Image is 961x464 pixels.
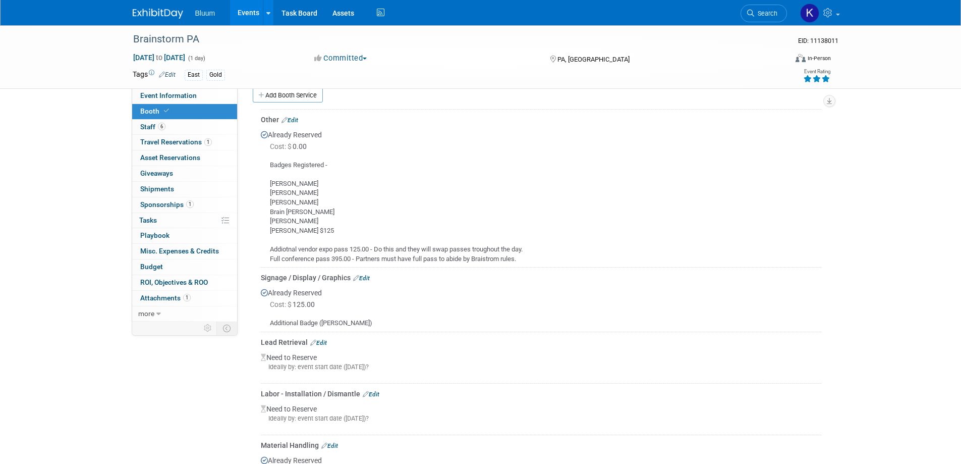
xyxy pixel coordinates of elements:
[261,283,821,328] div: Already Reserved
[140,153,200,162] span: Asset Reservations
[140,231,169,239] span: Playbook
[159,71,176,78] a: Edit
[310,339,327,346] a: Edit
[140,91,197,99] span: Event Information
[158,123,165,130] span: 6
[807,55,831,62] div: In-Person
[132,182,237,197] a: Shipments
[199,322,217,335] td: Personalize Event Tab Strip
[132,104,237,119] a: Booth
[270,300,293,308] span: Cost: $
[132,260,237,275] a: Budget
[140,247,219,255] span: Misc. Expenses & Credits
[261,389,821,399] div: Labor - Installation / Dismantle
[800,4,819,23] img: Kellie Noller
[183,294,191,301] span: 1
[353,275,370,282] a: Edit
[741,5,787,22] a: Search
[132,213,237,228] a: Tasks
[261,125,821,264] div: Already Reserved
[261,337,821,347] div: Lead Retrieval
[261,115,821,125] div: Other
[132,135,237,150] a: Travel Reservations1
[140,200,194,209] span: Sponsorships
[164,108,169,114] i: Booth reservation complete
[132,197,237,213] a: Sponsorships1
[216,322,237,335] td: Toggle Event Tabs
[727,53,831,68] div: Event Format
[261,440,821,450] div: Material Handling
[796,54,806,62] img: Format-Inperson.png
[261,414,821,423] div: Ideally by: event start date ([DATE])?
[140,185,174,193] span: Shipments
[311,53,371,64] button: Committed
[803,69,830,74] div: Event Rating
[754,10,777,17] span: Search
[185,70,203,80] div: East
[133,9,183,19] img: ExhibitDay
[140,107,171,115] span: Booth
[261,273,821,283] div: Signage / Display / Graphics
[253,88,323,102] a: Add Booth Service
[270,142,311,150] span: 0.00
[321,442,338,449] a: Edit
[186,200,194,208] span: 1
[270,300,319,308] span: 125.00
[195,9,215,17] span: Bluum
[132,306,237,322] a: more
[132,166,237,181] a: Giveaways
[140,263,163,271] span: Budget
[139,216,157,224] span: Tasks
[140,123,165,131] span: Staff
[798,37,838,44] span: Event ID: 11138011
[132,150,237,166] a: Asset Reservations
[281,117,298,124] a: Edit
[261,347,821,380] div: Need to Reserve
[204,138,212,146] span: 1
[130,30,772,48] div: Brainstorm PA
[133,69,176,81] td: Tags
[132,120,237,135] a: Staff6
[187,55,205,62] span: (1 day)
[261,399,821,431] div: Need to Reserve
[138,310,154,318] span: more
[154,54,164,62] span: to
[206,70,225,80] div: Gold
[132,228,237,243] a: Playbook
[270,142,293,150] span: Cost: $
[363,391,379,398] a: Edit
[140,294,191,302] span: Attachments
[261,363,821,372] div: Ideally by: event start date ([DATE])?
[261,311,821,328] div: Additional Badge ([PERSON_NAME])
[140,278,208,286] span: ROI, Objectives & ROO
[132,275,237,290] a: ROI, Objectives & ROO
[132,244,237,259] a: Misc. Expenses & Credits
[132,88,237,104] a: Event Information
[133,53,186,62] span: [DATE] [DATE]
[132,291,237,306] a: Attachments1
[140,169,173,177] span: Giveaways
[261,152,821,264] div: Badges Registered - [PERSON_NAME] [PERSON_NAME] [PERSON_NAME] Brain [PERSON_NAME] [PERSON_NAME] [...
[140,138,212,146] span: Travel Reservations
[557,56,630,63] span: PA, [GEOGRAPHIC_DATA]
